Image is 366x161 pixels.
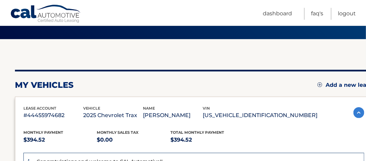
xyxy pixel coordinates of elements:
[263,8,292,20] a: Dashboard
[338,8,356,20] a: Logout
[83,111,143,120] p: 2025 Chevrolet Trax
[23,130,63,135] span: Monthly Payment
[317,82,322,87] img: add.svg
[23,135,97,145] p: $394.52
[23,111,83,120] p: #44455974682
[353,107,364,118] img: accordion-active.svg
[170,135,244,145] p: $394.52
[203,106,210,111] span: vin
[203,111,317,120] p: [US_VEHICLE_IDENTIFICATION_NUMBER]
[15,80,74,90] h2: my vehicles
[97,130,139,135] span: Monthly sales Tax
[143,106,155,111] span: name
[170,130,224,135] span: Total Monthly Payment
[97,135,171,145] p: $0.00
[10,4,81,24] a: Cal Automotive
[83,106,100,111] span: vehicle
[311,8,323,20] a: FAQ's
[143,111,203,120] p: [PERSON_NAME]
[23,106,56,111] span: lease account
